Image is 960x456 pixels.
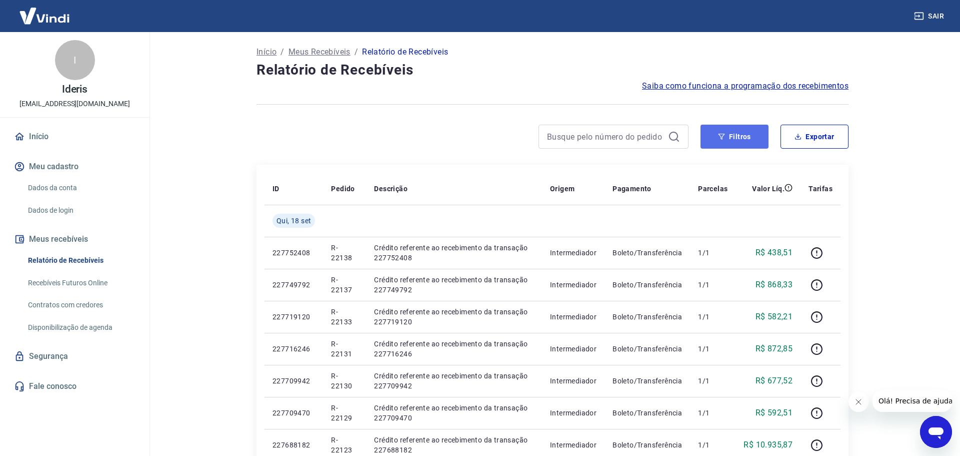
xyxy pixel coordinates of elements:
[276,216,311,226] span: Qui, 18 set
[698,408,727,418] p: 1/1
[12,228,137,250] button: Meus recebíveis
[331,435,358,455] p: R-22123
[698,280,727,290] p: 1/1
[374,403,534,423] p: Crédito referente ao recebimento da transação 227709470
[374,184,407,194] p: Descrição
[12,156,137,178] button: Meu cadastro
[743,439,792,451] p: R$ 10.935,87
[550,440,596,450] p: Intermediador
[752,184,784,194] p: Valor Líq.
[12,345,137,367] a: Segurança
[698,248,727,258] p: 1/1
[374,307,534,327] p: Crédito referente ao recebimento da transação 227719120
[272,376,315,386] p: 227709942
[612,280,682,290] p: Boleto/Transferência
[550,376,596,386] p: Intermediador
[755,375,793,387] p: R$ 677,52
[24,200,137,221] a: Dados de login
[612,376,682,386] p: Boleto/Transferência
[698,440,727,450] p: 1/1
[288,46,350,58] a: Meus Recebíveis
[272,344,315,354] p: 227716246
[755,343,793,355] p: R$ 872,85
[698,184,727,194] p: Parcelas
[272,408,315,418] p: 227709470
[550,344,596,354] p: Intermediador
[331,339,358,359] p: R-22131
[272,280,315,290] p: 227749792
[6,7,84,15] span: Olá! Precisa de ajuda?
[612,312,682,322] p: Boleto/Transferência
[374,275,534,295] p: Crédito referente ao recebimento da transação 227749792
[547,129,664,144] input: Busque pelo número do pedido
[24,178,137,198] a: Dados da conta
[920,416,952,448] iframe: Botão para abrir a janela de mensagens
[550,312,596,322] p: Intermediador
[755,407,793,419] p: R$ 592,51
[374,435,534,455] p: Crédito referente ao recebimento da transação 227688182
[698,312,727,322] p: 1/1
[612,184,651,194] p: Pagamento
[362,46,448,58] p: Relatório de Recebíveis
[256,46,276,58] a: Início
[912,7,948,26] button: Sair
[755,311,793,323] p: R$ 582,21
[612,248,682,258] p: Boleto/Transferência
[12,375,137,397] a: Fale conosco
[272,248,315,258] p: 227752408
[256,60,848,80] h4: Relatório de Recebíveis
[354,46,358,58] p: /
[642,80,848,92] a: Saiba como funciona a programação dos recebimentos
[55,40,95,80] div: I
[24,317,137,338] a: Disponibilização de agenda
[612,344,682,354] p: Boleto/Transferência
[374,339,534,359] p: Crédito referente ao recebimento da transação 227716246
[780,125,848,149] button: Exportar
[24,295,137,315] a: Contratos com credores
[698,344,727,354] p: 1/1
[331,275,358,295] p: R-22137
[331,371,358,391] p: R-22130
[755,247,793,259] p: R$ 438,51
[808,184,832,194] p: Tarifas
[550,408,596,418] p: Intermediador
[550,184,574,194] p: Origem
[550,248,596,258] p: Intermediador
[755,279,793,291] p: R$ 868,33
[12,1,77,31] img: Vindi
[272,312,315,322] p: 227719120
[19,99,130,109] p: [EMAIL_ADDRESS][DOMAIN_NAME]
[700,125,768,149] button: Filtros
[272,440,315,450] p: 227688182
[612,440,682,450] p: Boleto/Transferência
[24,273,137,293] a: Recebíveis Futuros Online
[280,46,284,58] p: /
[24,250,137,271] a: Relatório de Recebíveis
[12,126,137,148] a: Início
[612,408,682,418] p: Boleto/Transferência
[872,390,952,412] iframe: Mensagem da empresa
[331,403,358,423] p: R-22129
[374,243,534,263] p: Crédito referente ao recebimento da transação 227752408
[62,84,88,95] p: Ideris
[848,392,868,412] iframe: Fechar mensagem
[272,184,279,194] p: ID
[550,280,596,290] p: Intermediador
[698,376,727,386] p: 1/1
[331,184,354,194] p: Pedido
[331,307,358,327] p: R-22133
[374,371,534,391] p: Crédito referente ao recebimento da transação 227709942
[331,243,358,263] p: R-22138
